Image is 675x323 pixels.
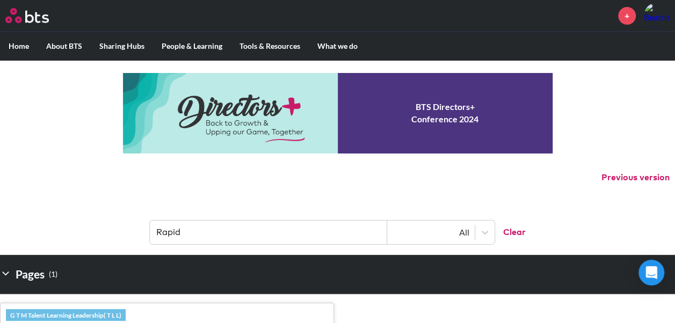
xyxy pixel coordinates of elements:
img: BTS Logo [5,8,49,23]
button: Previous version [601,172,670,183]
small: ( 1 ) [49,267,57,282]
label: What we do [309,32,366,60]
label: People & Learning [153,32,231,60]
a: Go home [5,8,69,23]
div: Open Intercom Messenger [638,260,664,285]
label: Tools & Resources [231,32,309,60]
input: Find contents, pages and demos... [150,221,387,244]
button: Clear [495,221,526,244]
label: Sharing Hubs [91,32,153,60]
div: All [393,226,469,238]
a: G T M Talent Learning Leadership( T L L) [6,309,126,321]
img: Beatriz Marsili [644,3,670,28]
a: + [618,7,636,25]
a: Conference 2024 [123,73,553,153]
a: Profile [644,3,670,28]
label: About BTS [38,32,91,60]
